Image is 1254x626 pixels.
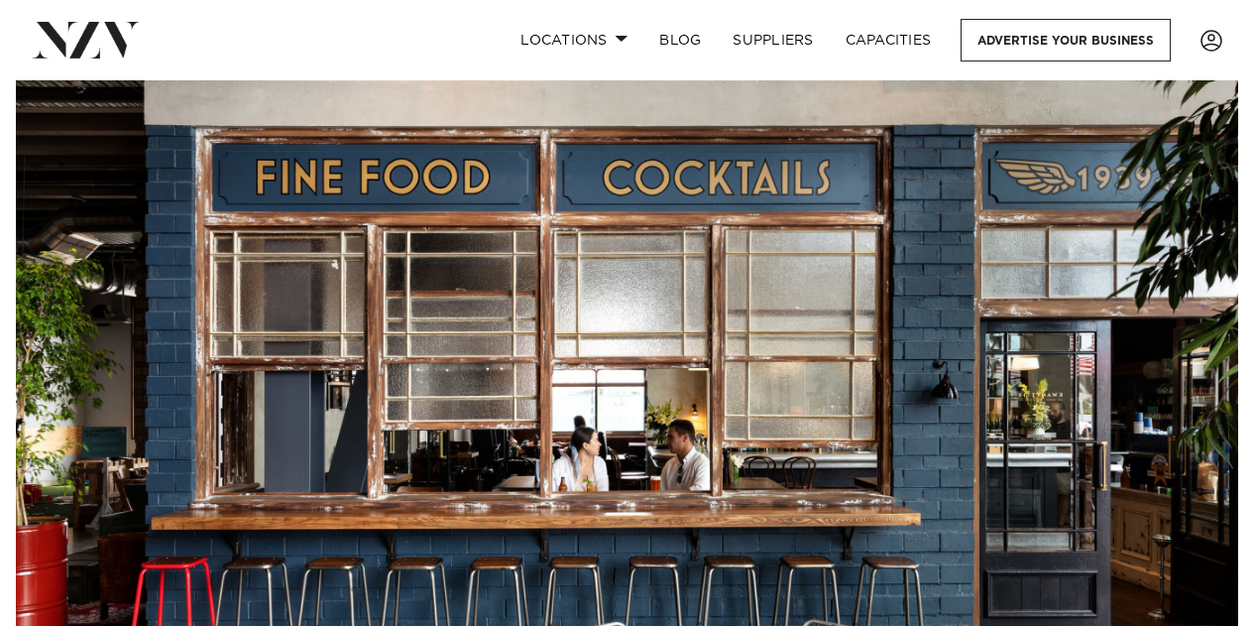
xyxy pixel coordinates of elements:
[717,19,829,62] a: SUPPLIERS
[32,22,140,58] img: nzv-logo.png
[961,19,1171,62] a: Advertise your business
[830,19,948,62] a: Capacities
[505,19,643,62] a: Locations
[643,19,717,62] a: BLOG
